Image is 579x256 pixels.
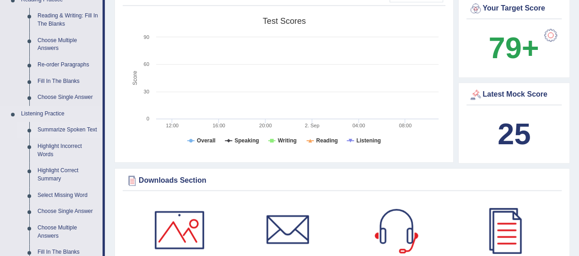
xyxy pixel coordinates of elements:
[469,88,559,102] div: Latest Mock Score
[33,33,103,57] a: Choose Multiple Answers
[17,106,103,122] a: Listening Practice
[263,16,306,26] tspan: Test scores
[305,123,319,128] tspan: 2. Sep
[33,138,103,163] a: Highlight Incorrect Words
[33,73,103,90] a: Fill In The Blanks
[144,61,149,67] text: 60
[498,117,530,151] b: 25
[33,220,103,244] a: Choose Multiple Answers
[259,123,272,128] text: 20:00
[146,116,149,121] text: 0
[212,123,225,128] text: 16:00
[33,163,103,187] a: Highlight Correct Summary
[125,174,559,187] div: Downloads Section
[469,2,559,16] div: Your Target Score
[166,123,179,128] text: 12:00
[316,137,338,144] tspan: Reading
[488,31,539,65] b: 79+
[234,137,259,144] tspan: Speaking
[132,71,138,85] tspan: Score
[144,89,149,94] text: 30
[33,89,103,106] a: Choose Single Answer
[352,123,365,128] text: 04:00
[33,122,103,138] a: Summarize Spoken Text
[33,8,103,32] a: Reading & Writing: Fill In The Blanks
[33,57,103,73] a: Re-order Paragraphs
[33,203,103,220] a: Choose Single Answer
[197,137,216,144] tspan: Overall
[278,137,297,144] tspan: Writing
[33,187,103,204] a: Select Missing Word
[144,34,149,40] text: 90
[399,123,412,128] text: 08:00
[357,137,381,144] tspan: Listening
